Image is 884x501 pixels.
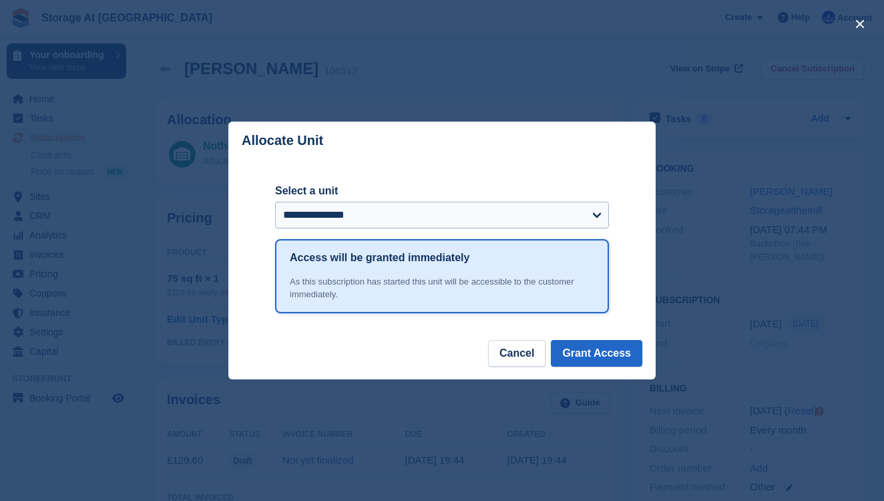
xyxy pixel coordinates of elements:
[275,183,609,199] label: Select a unit
[551,340,642,367] button: Grant Access
[290,275,594,301] div: As this subscription has started this unit will be accessible to the customer immediately.
[849,13,871,35] button: close
[488,340,545,367] button: Cancel
[290,250,469,266] h1: Access will be granted immediately
[242,133,323,148] p: Allocate Unit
